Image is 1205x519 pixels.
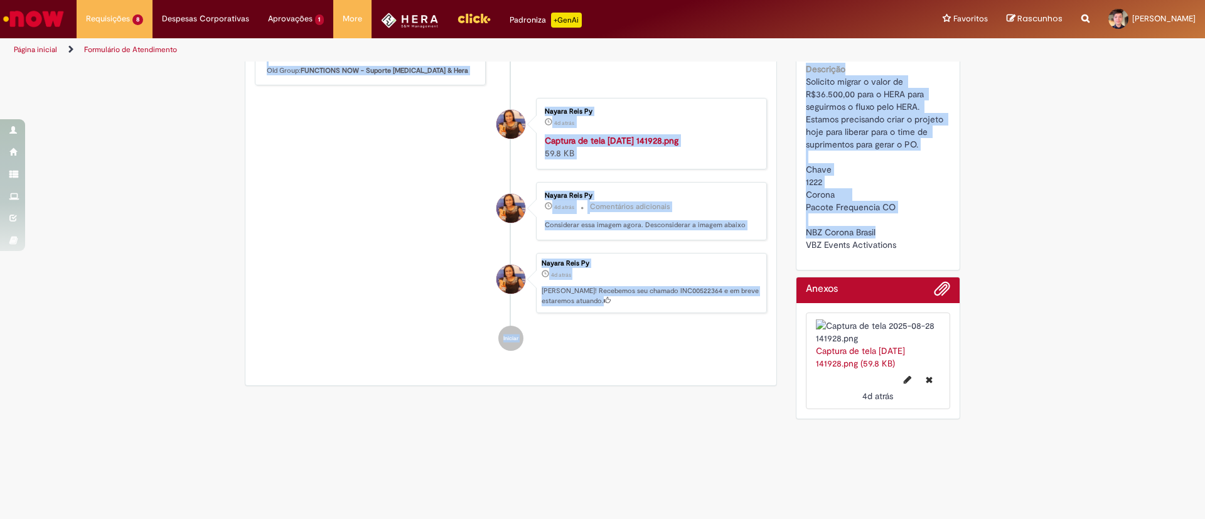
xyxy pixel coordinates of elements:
[551,271,571,279] span: 4d atrás
[551,13,582,28] p: +GenAi
[542,260,760,267] div: Nayara Reis Py
[496,110,525,139] div: Nayara Reis Py
[862,390,893,402] time: 28/08/2025 14:32:35
[545,192,754,200] div: Nayara Reis Py
[554,119,574,127] time: 28/08/2025 14:32:35
[14,45,57,55] a: Página inicial
[381,13,438,28] img: HeraLogo.png
[590,201,670,212] small: Comentários adicionais
[1,6,66,31] img: ServiceNow
[862,390,893,402] span: 4d atrás
[545,135,678,146] a: Captura de tela [DATE] 141928.png
[1017,13,1063,24] span: Rascunhos
[496,265,525,294] div: Nayara Reis Py
[496,194,525,223] div: Nayara Reis Py
[953,13,988,25] span: Favoritos
[9,38,794,62] ul: Trilhas de página
[255,253,767,313] li: Nayara Reis Py
[315,14,324,25] span: 1
[84,45,177,55] a: Formulário de Atendimento
[1007,13,1063,25] a: Rascunhos
[545,108,754,115] div: Nayara Reis Py
[1132,13,1196,24] span: [PERSON_NAME]
[343,13,362,25] span: More
[268,13,313,25] span: Aprovações
[545,134,754,159] div: 59.8 KB
[554,203,574,211] time: 28/08/2025 14:32:24
[510,13,582,28] div: Padroniza
[934,281,950,303] button: Adicionar anexos
[554,119,574,127] span: 4d atrás
[551,271,571,279] time: 28/08/2025 14:24:26
[162,13,249,25] span: Despesas Corporativas
[554,203,574,211] span: 4d atrás
[132,14,143,25] span: 8
[918,370,940,390] button: Excluir Captura de tela 2025-08-28 141928.png
[86,13,130,25] span: Requisições
[806,284,838,295] h2: Anexos
[806,63,845,75] b: Descrição
[542,286,760,306] p: [PERSON_NAME]! Recebemos seu chamado INC00522364 e em breve estaremos atuando.
[301,66,468,75] b: FUNCTIONS NOW - Suporte [MEDICAL_DATA] & Hera
[816,319,941,345] img: Captura de tela 2025-08-28 141928.png
[816,345,905,369] a: Captura de tela [DATE] 141928.png (59.8 KB)
[545,220,754,230] p: Considerar essa imagem agora. Desconsiderar a imagem abaixo
[896,370,919,390] button: Editar nome de arquivo Captura de tela 2025-08-28 141928.png
[806,76,946,250] span: Solicito migrar o valor de R$36.500,00 para o HERA para seguirmos o fluxo pelo HERA. Estamos prec...
[457,9,491,28] img: click_logo_yellow_360x200.png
